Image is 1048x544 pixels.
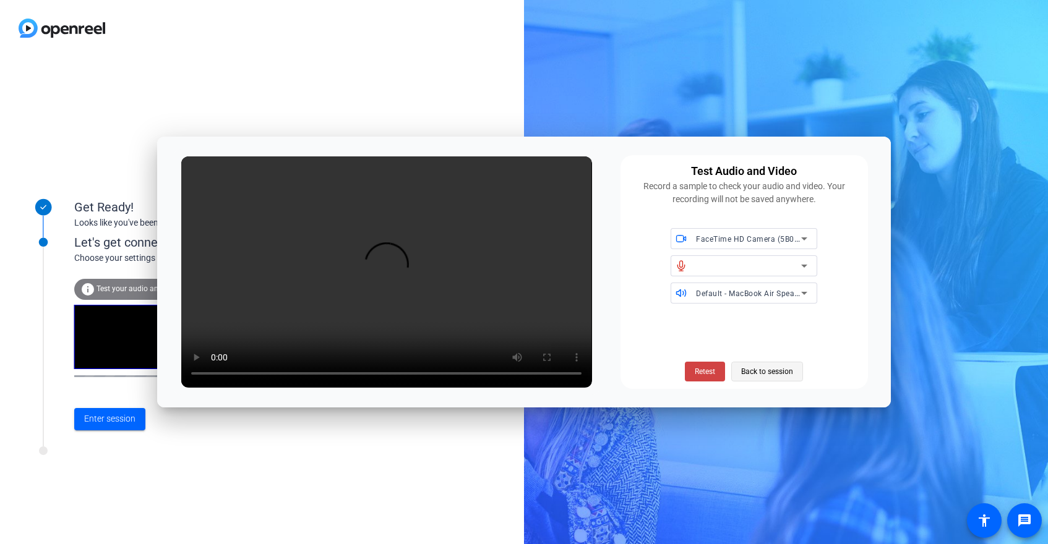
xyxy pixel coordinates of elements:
[628,180,861,206] div: Record a sample to check your audio and video. Your recording will not be saved anywhere.
[977,513,992,528] mat-icon: accessibility
[80,282,95,297] mat-icon: info
[74,252,347,265] div: Choose your settings
[691,163,797,180] div: Test Audio and Video
[74,198,322,216] div: Get Ready!
[1017,513,1032,528] mat-icon: message
[74,233,347,252] div: Let's get connected.
[696,288,843,298] span: Default - MacBook Air Speakers (Built-in)
[685,362,725,381] button: Retest
[97,284,183,293] span: Test your audio and video
[74,216,322,229] div: Looks like you've been invited to join
[741,360,793,383] span: Back to session
[731,362,803,381] button: Back to session
[695,366,715,377] span: Retest
[84,412,135,425] span: Enter session
[696,234,823,244] span: FaceTime HD Camera (5B00:3AA6)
